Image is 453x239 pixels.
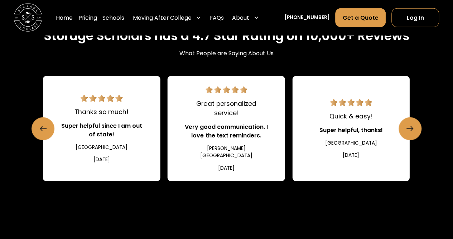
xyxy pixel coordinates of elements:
[56,8,73,28] a: Home
[205,86,247,93] img: 5 star review.
[184,145,268,160] div: [PERSON_NAME][GEOGRAPHIC_DATA]
[319,126,382,135] div: Super helpful, thanks!
[232,13,249,22] div: About
[325,140,377,147] div: [GEOGRAPHIC_DATA]
[44,28,410,43] h2: Storage Scholars has a 4.7 Star Rating on 10,000+ Reviews
[179,49,274,58] div: What People are Saying About Us
[335,8,386,27] a: Get a Quote
[102,8,124,28] a: Schools
[93,156,110,164] div: [DATE]
[76,144,127,151] div: [GEOGRAPHIC_DATA]
[184,123,268,140] div: Very good communication. I love the text reminders.
[399,117,421,140] a: Next slide
[60,122,144,139] div: Super helpful since I am out of state!
[330,99,372,106] img: 5 star review.
[229,8,262,28] div: About
[329,112,372,121] div: Quick & easy!
[43,76,160,181] a: 5 star review.Thanks so much!Super helpful since I am out of state![GEOGRAPHIC_DATA][DATE]
[168,76,285,181] a: 5 star review.Great personalized service!Very good communication. I love the text reminders.[PERS...
[14,4,42,32] a: home
[343,152,359,159] div: [DATE]
[133,13,192,22] div: Moving After College
[130,8,204,28] div: Moving After College
[292,76,410,181] div: 15 / 22
[292,76,410,181] a: 5 star review.Quick & easy!Super helpful, thanks![GEOGRAPHIC_DATA][DATE]
[210,8,224,28] a: FAQs
[43,76,160,181] div: 13 / 22
[218,165,235,172] div: [DATE]
[391,8,439,27] a: Log In
[74,107,129,117] div: Thanks so much!
[184,99,268,118] div: Great personalized service!
[81,95,122,102] img: 5 star review.
[32,117,54,140] a: Previous slide
[14,4,42,32] img: Storage Scholars main logo
[168,76,285,181] div: 14 / 22
[78,8,97,28] a: Pricing
[284,14,330,22] a: [PHONE_NUMBER]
